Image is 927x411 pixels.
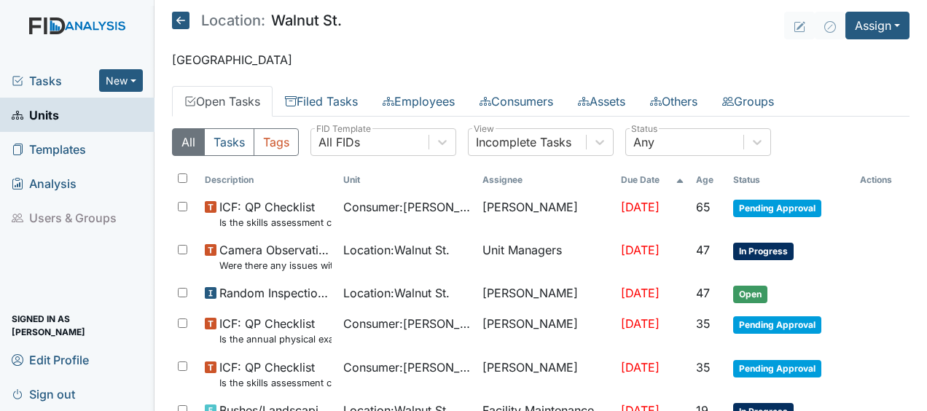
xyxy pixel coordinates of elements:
span: Location : Walnut St. [343,241,450,259]
span: Pending Approval [733,200,821,217]
span: Units [12,103,59,126]
a: Groups [710,86,786,117]
span: Templates [12,138,86,160]
small: Is the skills assessment current? (document the date in the comment section) [219,216,332,230]
span: Sign out [12,383,75,405]
button: Assign [845,12,910,39]
td: [PERSON_NAME] [477,353,615,396]
span: ICF: QP Checklist Is the skills assessment current? (document the date in the comment section) [219,359,332,390]
small: Is the skills assessment current? (document the date in the comment section) [219,376,332,390]
a: Others [638,86,710,117]
span: Consumer : [PERSON_NAME][GEOGRAPHIC_DATA] [343,198,470,216]
span: Location : Walnut St. [343,284,450,302]
h5: Walnut St. [172,12,342,29]
span: [DATE] [621,200,660,214]
span: [DATE] [621,316,660,331]
input: Toggle All Rows Selected [178,173,187,183]
span: Random Inspection for Evening [219,284,332,302]
th: Toggle SortBy [690,168,727,192]
th: Toggle SortBy [199,168,337,192]
a: Open Tasks [172,86,273,117]
th: Toggle SortBy [337,168,476,192]
td: [PERSON_NAME] [477,192,615,235]
span: ICF: QP Checklist Is the skills assessment current? (document the date in the comment section) [219,198,332,230]
p: [GEOGRAPHIC_DATA] [172,51,910,68]
button: Tags [254,128,299,156]
div: Type filter [172,128,299,156]
th: Assignee [477,168,615,192]
button: All [172,128,205,156]
td: Unit Managers [477,235,615,278]
td: [PERSON_NAME] [477,278,615,309]
span: Consumer : [PERSON_NAME][GEOGRAPHIC_DATA] [343,359,470,376]
span: Location: [201,13,265,28]
span: 47 [696,243,710,257]
span: Edit Profile [12,348,89,371]
span: 47 [696,286,710,300]
button: New [99,69,143,92]
span: [DATE] [621,286,660,300]
span: 65 [696,200,711,214]
span: [DATE] [621,360,660,375]
a: Employees [370,86,467,117]
a: Tasks [12,72,99,90]
span: [DATE] [621,243,660,257]
div: Any [633,133,654,151]
th: Toggle SortBy [615,168,690,192]
small: Were there any issues with applying topical medications? ( Starts at the top of MAR and works the... [219,259,332,273]
span: Camera Observation Were there any issues with applying topical medications? ( Starts at the top o... [219,241,332,273]
span: Open [733,286,767,303]
span: Pending Approval [733,360,821,377]
small: Is the annual physical exam current? (document the date in the comment section) [219,332,332,346]
div: Incomplete Tasks [476,133,571,151]
span: ICF: QP Checklist Is the annual physical exam current? (document the date in the comment section) [219,315,332,346]
th: Actions [854,168,910,192]
span: 35 [696,360,711,375]
button: Tasks [204,128,254,156]
span: Pending Approval [733,316,821,334]
th: Toggle SortBy [727,168,854,192]
span: Analysis [12,172,77,195]
span: In Progress [733,243,794,260]
span: Consumer : [PERSON_NAME] [343,315,470,332]
span: Signed in as [PERSON_NAME] [12,314,143,337]
span: 35 [696,316,711,331]
a: Filed Tasks [273,86,370,117]
a: Assets [566,86,638,117]
td: [PERSON_NAME] [477,309,615,352]
div: All FIDs [318,133,360,151]
a: Consumers [467,86,566,117]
